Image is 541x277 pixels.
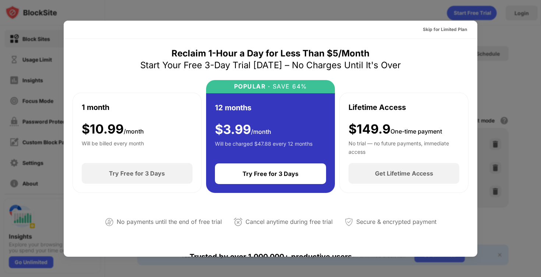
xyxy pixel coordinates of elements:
[215,140,312,155] div: Will be charged $47.88 every 12 months
[109,170,165,177] div: Try Free for 3 Days
[375,170,433,177] div: Get Lifetime Access
[124,128,144,135] span: /month
[243,170,298,177] div: Try Free for 3 Days
[82,122,144,137] div: $ 10.99
[423,26,467,33] div: Skip for Limited Plan
[245,217,333,227] div: Cancel anytime during free trial
[234,83,270,90] div: POPULAR ·
[356,217,436,227] div: Secure & encrypted payment
[270,83,307,90] div: SAVE 64%
[82,102,109,113] div: 1 month
[349,139,459,154] div: No trial — no future payments, immediate access
[390,128,442,135] span: One-time payment
[105,218,114,226] img: not-paying
[349,102,406,113] div: Lifetime Access
[172,48,369,59] div: Reclaim 1-Hour a Day for Less Than $5/Month
[251,128,271,135] span: /month
[234,218,243,226] img: cancel-anytime
[140,59,401,71] div: Start Your Free 3-Day Trial [DATE] – No Charges Until It's Over
[215,102,251,113] div: 12 months
[344,218,353,226] img: secured-payment
[82,139,144,154] div: Will be billed every month
[349,122,442,137] div: $149.9
[73,239,468,274] div: Trusted by over 1,000,000+ productive users
[215,122,271,137] div: $ 3.99
[117,217,222,227] div: No payments until the end of free trial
